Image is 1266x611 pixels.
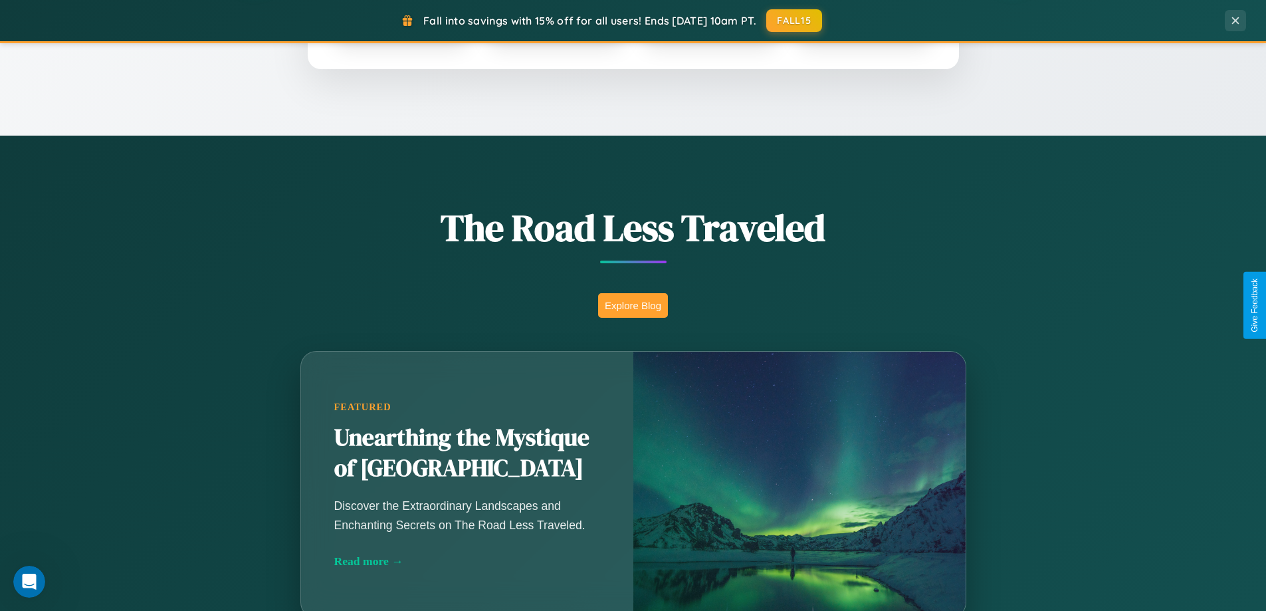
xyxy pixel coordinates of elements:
h1: The Road Less Traveled [235,202,1032,253]
h2: Unearthing the Mystique of [GEOGRAPHIC_DATA] [334,423,600,484]
p: Discover the Extraordinary Landscapes and Enchanting Secrets on The Road Less Traveled. [334,497,600,534]
div: Give Feedback [1250,279,1259,332]
div: Read more → [334,554,600,568]
span: Fall into savings with 15% off for all users! Ends [DATE] 10am PT. [423,14,756,27]
iframe: Intercom live chat [13,566,45,598]
div: Featured [334,402,600,413]
button: FALL15 [766,9,822,32]
button: Explore Blog [598,293,668,318]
